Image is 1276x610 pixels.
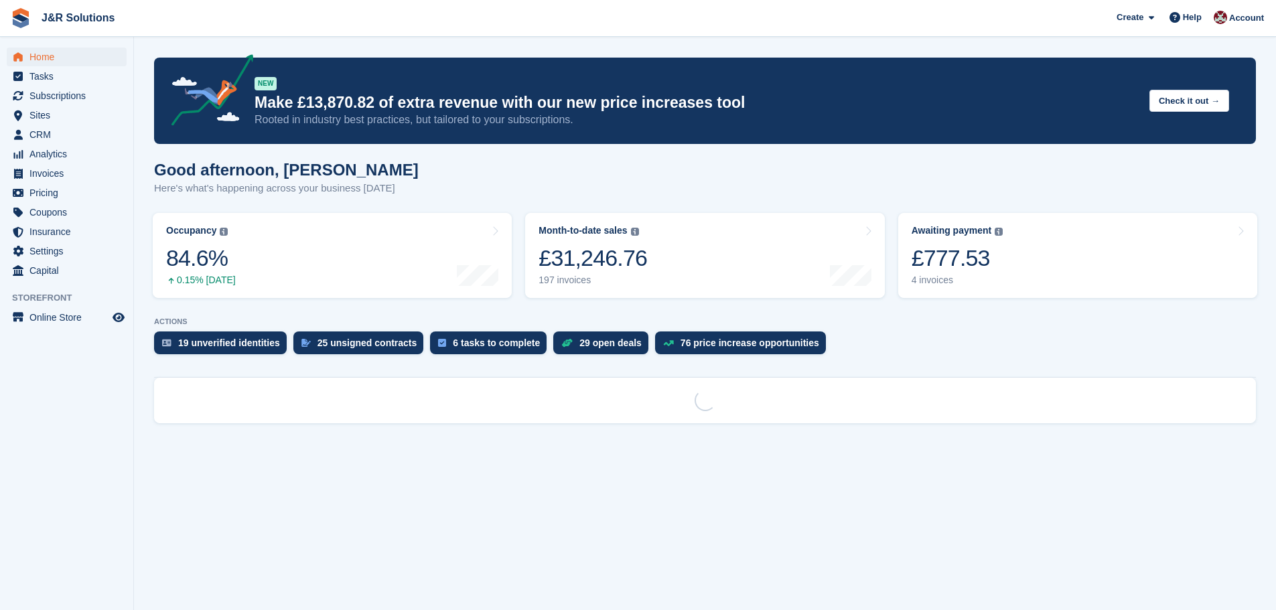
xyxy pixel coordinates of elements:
div: Awaiting payment [912,225,992,236]
a: 6 tasks to complete [430,331,553,361]
a: J&R Solutions [36,7,120,29]
a: menu [7,261,127,280]
img: contract_signature_icon-13c848040528278c33f63329250d36e43548de30e8caae1d1a13099fd9432cc5.svg [301,339,311,347]
a: 19 unverified identities [154,331,293,361]
img: price_increase_opportunities-93ffe204e8149a01c8c9dc8f82e8f89637d9d84a8eef4429ea346261dce0b2c0.svg [663,340,674,346]
span: Tasks [29,67,110,86]
img: icon-info-grey-7440780725fd019a000dd9b08b2336e03edf1995a4989e88bcd33f0948082b44.svg [631,228,639,236]
span: Online Store [29,308,110,327]
div: £31,246.76 [539,244,647,272]
span: Settings [29,242,110,260]
span: Capital [29,261,110,280]
a: Month-to-date sales £31,246.76 197 invoices [525,213,884,298]
a: menu [7,242,127,260]
div: 19 unverified identities [178,337,280,348]
img: icon-info-grey-7440780725fd019a000dd9b08b2336e03edf1995a4989e88bcd33f0948082b44.svg [220,228,228,236]
img: stora-icon-8386f47178a22dfd0bd8f6a31ec36ba5ce8667c1dd55bd0f319d3a0aa187defe.svg [11,8,31,28]
a: menu [7,183,127,202]
a: 25 unsigned contracts [293,331,431,361]
a: 29 open deals [553,331,655,361]
span: Analytics [29,145,110,163]
div: Occupancy [166,225,216,236]
span: Sites [29,106,110,125]
div: £777.53 [912,244,1003,272]
p: Rooted in industry best practices, but tailored to your subscriptions. [255,112,1139,127]
span: Invoices [29,164,110,183]
a: menu [7,48,127,66]
a: 76 price increase opportunities [655,331,833,361]
div: 29 open deals [579,337,642,348]
div: 76 price increase opportunities [681,337,819,348]
img: price-adjustments-announcement-icon-8257ccfd72463d97f412b2fc003d46551f7dbcb40ab6d574587a9cd5c0d94... [160,54,254,131]
img: verify_identity-adf6edd0f0f0b5bbfe63781bf79b02c33cf7c696d77639b501bdc392416b5a36.svg [162,339,171,347]
div: 84.6% [166,244,236,272]
img: Julie Morgan [1214,11,1227,24]
a: Awaiting payment £777.53 4 invoices [898,213,1257,298]
div: 25 unsigned contracts [317,337,417,348]
span: Help [1183,11,1202,24]
span: Account [1229,11,1264,25]
span: Coupons [29,203,110,222]
div: Month-to-date sales [539,225,627,236]
a: menu [7,145,127,163]
span: Insurance [29,222,110,241]
img: icon-info-grey-7440780725fd019a000dd9b08b2336e03edf1995a4989e88bcd33f0948082b44.svg [995,228,1003,236]
h1: Good afternoon, [PERSON_NAME] [154,161,419,179]
a: menu [7,125,127,144]
a: menu [7,308,127,327]
p: Make £13,870.82 of extra revenue with our new price increases tool [255,93,1139,112]
img: deal-1b604bf984904fb50ccaf53a9ad4b4a5d6e5aea283cecdc64d6e3604feb123c2.svg [561,338,573,348]
button: Check it out → [1149,90,1229,112]
span: Subscriptions [29,86,110,105]
span: Storefront [12,291,133,305]
div: 6 tasks to complete [453,337,540,348]
p: ACTIONS [154,317,1256,326]
div: 4 invoices [912,275,1003,286]
a: menu [7,106,127,125]
a: menu [7,67,127,86]
div: 197 invoices [539,275,647,286]
span: Home [29,48,110,66]
span: Create [1117,11,1143,24]
span: Pricing [29,183,110,202]
a: menu [7,222,127,241]
a: menu [7,203,127,222]
img: task-75834270c22a3079a89374b754ae025e5fb1db73e45f91037f5363f120a921f8.svg [438,339,446,347]
a: Preview store [111,309,127,325]
div: NEW [255,77,277,90]
p: Here's what's happening across your business [DATE] [154,181,419,196]
a: menu [7,164,127,183]
span: CRM [29,125,110,144]
a: menu [7,86,127,105]
div: 0.15% [DATE] [166,275,236,286]
a: Occupancy 84.6% 0.15% [DATE] [153,213,512,298]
